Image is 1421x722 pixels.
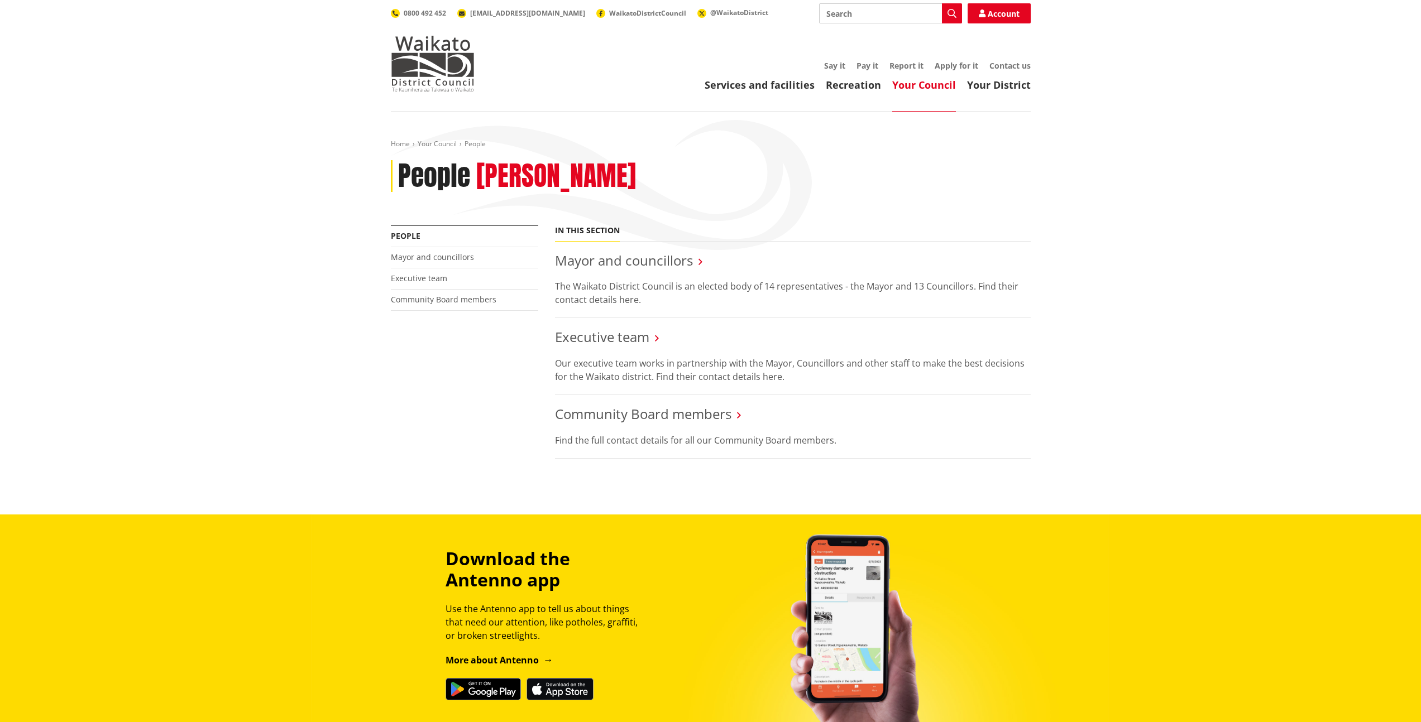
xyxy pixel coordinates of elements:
span: People [465,139,486,148]
nav: breadcrumb [391,139,1031,149]
a: Community Board members [555,405,731,423]
a: Your District [967,78,1031,92]
h2: [PERSON_NAME] [476,160,636,192]
h3: Download the Antenno app [446,548,648,591]
a: Home [391,139,410,148]
a: Say it [824,60,845,71]
a: Your Council [892,78,956,92]
a: Apply for it [935,60,978,71]
a: 0800 492 452 [391,8,446,18]
a: [EMAIL_ADDRESS][DOMAIN_NAME] [457,8,585,18]
a: @WaikatoDistrict [697,8,768,17]
a: Services and facilities [705,78,815,92]
span: [EMAIL_ADDRESS][DOMAIN_NAME] [470,8,585,18]
span: @WaikatoDistrict [710,8,768,17]
a: Account [968,3,1031,23]
a: Your Council [418,139,457,148]
p: The Waikato District Council is an elected body of 14 representatives - the Mayor and 13 Councill... [555,280,1031,306]
a: Recreation [826,78,881,92]
a: Mayor and councillors [555,251,693,269]
p: Our executive team works in partnership with the Mayor, Councillors and other staff to make the b... [555,357,1031,383]
a: Mayor and councillors [391,252,474,262]
a: Contact us [989,60,1031,71]
span: WaikatoDistrictCouncil [609,8,686,18]
a: Pay it [857,60,878,71]
img: Download on the App Store [527,678,594,700]
input: Search input [819,3,962,23]
img: Waikato District Council - Te Kaunihera aa Takiwaa o Waikato [391,36,475,92]
a: WaikatoDistrictCouncil [596,8,686,18]
a: More about Antenno [446,654,553,666]
a: People [391,230,420,241]
a: Report it [889,60,924,71]
h1: People [398,160,470,192]
h5: In this section [555,226,620,235]
span: 0800 492 452 [404,8,446,18]
a: Executive team [555,328,649,346]
p: Use the Antenno app to tell us about things that need our attention, like potholes, graffiti, or ... [446,602,648,642]
p: Find the full contact details for all our Community Board members. [555,434,1031,447]
a: Community Board members [391,294,496,305]
a: Executive team [391,273,447,283]
img: Get it on Google Play [446,678,521,700]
